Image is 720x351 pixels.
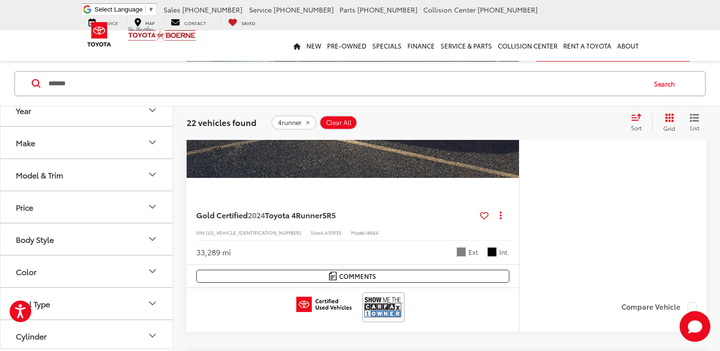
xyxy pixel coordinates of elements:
[303,30,324,61] a: New
[680,311,710,342] button: Toggle Chat Window
[16,299,50,308] div: Fuel Type
[367,229,379,236] span: 8664
[0,288,174,319] button: Fuel TypeFuel Type
[329,272,337,280] img: Comments
[196,229,206,236] span: VIN:
[241,20,255,26] span: Saved
[147,330,158,341] div: Cylinder
[680,311,710,342] svg: Start Chat
[147,265,158,277] div: Color
[319,115,357,130] button: Clear All
[196,210,476,220] a: Gold Certified2024Toyota 4RunnerSR5
[0,320,174,351] button: CylinderCylinder
[182,5,242,14] span: [PHONE_NUMBER]
[438,30,495,61] a: Service & Parts: Opens in a new tab
[364,294,403,320] img: CarFax One Owner
[499,248,509,257] span: Int.
[339,272,376,281] span: Comments
[16,105,31,114] div: Year
[16,266,37,276] div: Color
[0,191,174,222] button: PricePrice
[16,138,35,147] div: Make
[147,104,158,116] div: Year
[614,30,642,61] a: About
[493,207,509,224] button: Actions
[0,94,174,125] button: YearYear
[148,6,154,13] span: ▼
[147,298,158,309] div: Fuel Type
[324,30,369,61] a: Pre-Owned
[81,17,125,27] a: Service
[645,72,689,96] button: Search
[196,270,509,283] button: Comments
[187,116,256,128] span: 22 vehicles found
[147,137,158,148] div: Make
[291,30,303,61] a: Home
[423,5,476,14] span: Collision Center
[0,223,174,254] button: Body StyleBody Style
[274,5,334,14] span: [PHONE_NUMBER]
[456,247,466,257] span: Gray
[690,124,699,132] span: List
[16,331,47,340] div: Cylinder
[48,72,645,95] input: Search by Make, Model, or Keyword
[0,126,174,158] button: MakeMake
[351,229,367,236] span: Model:
[340,5,355,14] span: Parts
[196,209,248,220] span: Gold Certified
[296,297,352,312] img: Toyota Certified Used Vehicles
[311,229,325,236] span: Stock:
[249,5,272,14] span: Service
[325,229,341,236] span: A10935
[369,30,404,61] a: Specials
[631,124,642,132] span: Sort
[147,233,158,245] div: Body Style
[0,255,174,287] button: ColorColor
[322,209,336,220] span: SR5
[500,211,502,219] span: dropdown dots
[468,248,480,257] span: Ext.
[127,26,196,43] img: Vic Vaughan Toyota of Boerne
[221,17,263,27] a: My Saved Vehicles
[145,6,146,13] span: ​
[495,30,560,61] a: Collision Center
[278,119,302,126] span: 4runner
[16,170,63,179] div: Model & Trim
[95,6,143,13] span: Select Language
[16,234,54,243] div: Body Style
[487,247,497,257] span: Graphite
[147,201,158,213] div: Price
[478,5,538,14] span: [PHONE_NUMBER]
[206,229,301,236] span: [US_VEHICLE_IDENTIFICATION_NUMBER]
[164,17,213,27] a: Contact
[147,169,158,180] div: Model & Trim
[663,124,675,132] span: Grid
[560,30,614,61] a: Rent a Toyota
[357,5,417,14] span: [PHONE_NUMBER]
[127,17,162,27] a: Map
[271,115,316,130] button: remove 4runner
[196,247,231,258] div: 33,289 mi
[95,6,154,13] a: Select Language​
[248,209,265,220] span: 2024
[164,5,180,14] span: Sales
[621,302,697,312] label: Compare Vehicle
[81,19,117,50] img: Toyota
[16,202,33,211] div: Price
[326,119,352,126] span: Clear All
[265,209,322,220] span: Toyota 4Runner
[404,30,438,61] a: Finance
[626,113,652,132] button: Select sort value
[682,113,707,132] button: List View
[0,159,174,190] button: Model & TrimModel & Trim
[652,113,682,132] button: Grid View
